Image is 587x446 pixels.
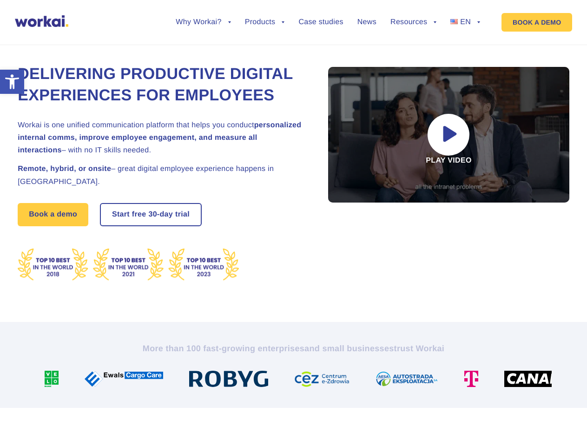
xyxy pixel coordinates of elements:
[18,119,306,157] h2: Workai is one unified communication platform that helps you conduct – with no IT skills needed.
[18,163,306,188] h2: – great digital employee experience happens in [GEOGRAPHIC_DATA].
[390,19,436,26] a: Resources
[245,19,285,26] a: Products
[18,121,301,154] strong: personalized internal comms, improve employee engagement, and measure all interactions
[298,19,343,26] a: Case studies
[18,64,306,106] h1: Delivering Productive Digital Experiences for Employees
[18,165,111,173] strong: Remote, hybrid, or onsite
[328,67,569,203] div: Play video
[501,13,572,32] a: BOOK A DEMO
[176,19,231,26] a: Why Workai?
[18,203,88,226] a: Book a demo
[101,204,201,225] a: Start free30-daytrial
[36,343,552,354] h2: More than 100 fast-growing enterprises trust Workai
[460,18,471,26] span: EN
[148,211,173,218] i: 30-day
[357,19,376,26] a: News
[304,344,394,353] i: and small businesses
